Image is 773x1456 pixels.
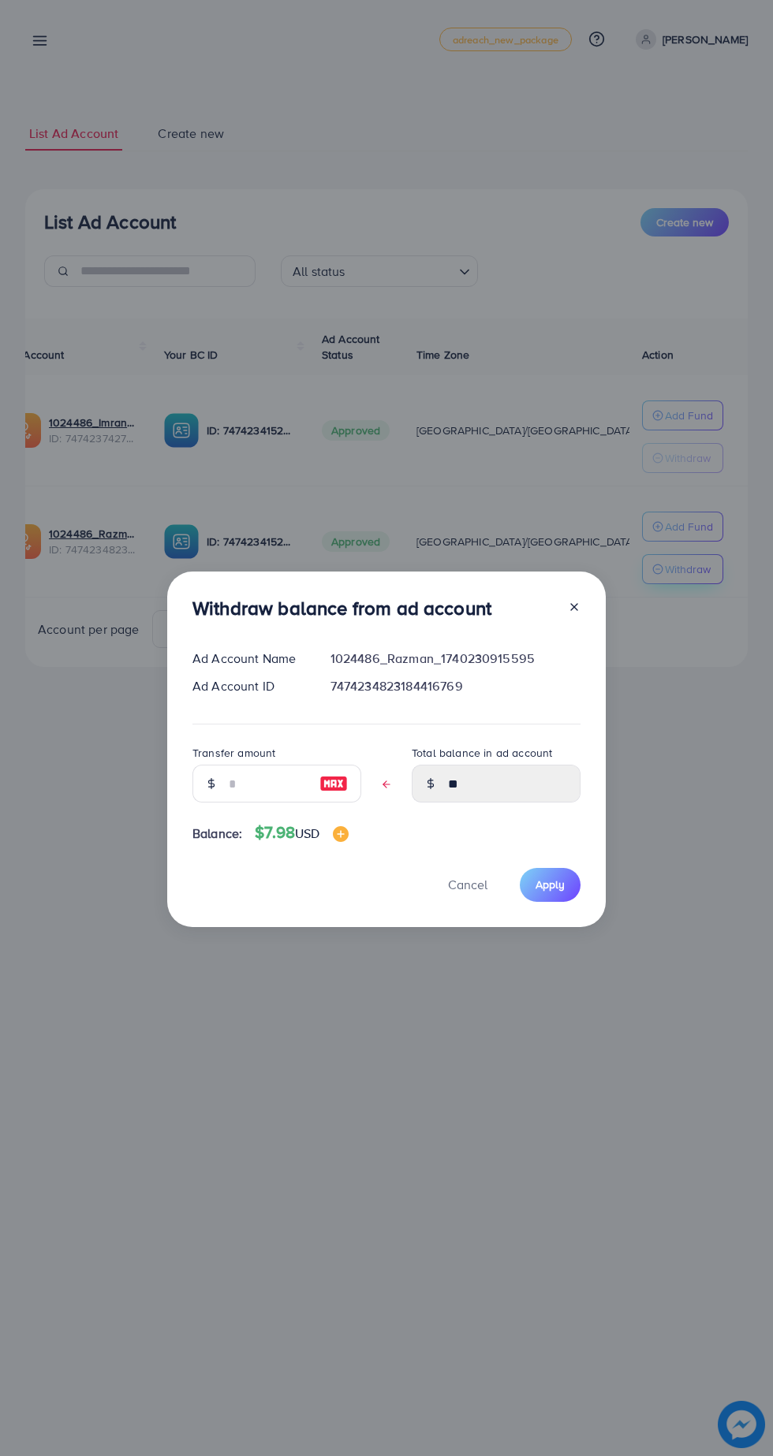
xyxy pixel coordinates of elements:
[319,774,348,793] img: image
[536,877,565,892] span: Apply
[333,826,349,842] img: image
[318,650,593,668] div: 1024486_Razman_1740230915595
[295,825,319,842] span: USD
[520,868,581,902] button: Apply
[448,876,487,893] span: Cancel
[192,745,275,761] label: Transfer amount
[180,677,318,695] div: Ad Account ID
[412,745,552,761] label: Total balance in ad account
[192,825,242,843] span: Balance:
[255,823,348,843] h4: $7.98
[192,597,491,620] h3: Withdraw balance from ad account
[318,677,593,695] div: 7474234823184416769
[180,650,318,668] div: Ad Account Name
[428,868,507,902] button: Cancel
